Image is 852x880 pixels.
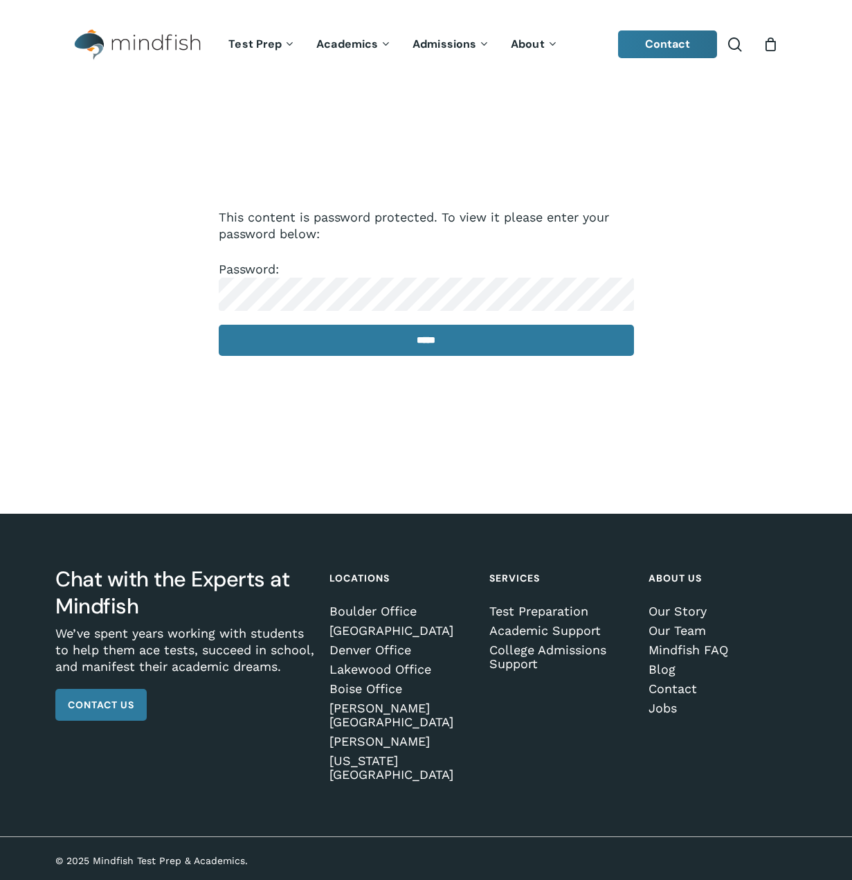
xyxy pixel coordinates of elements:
span: Admissions [413,37,476,51]
span: Contact [645,37,691,51]
span: About [511,37,545,51]
h4: About Us [649,566,793,591]
a: About [500,39,569,51]
a: Test Prep [218,39,306,51]
label: Password: [219,262,634,300]
a: Boulder Office [329,604,474,618]
a: Denver Office [329,643,474,657]
nav: Main Menu [218,19,568,71]
a: [PERSON_NAME] [329,735,474,748]
a: Mindfish FAQ [649,643,793,657]
a: [GEOGRAPHIC_DATA] [329,624,474,638]
a: Academics [306,39,402,51]
a: College Admissions Support [489,643,634,671]
a: Admissions [402,39,500,51]
span: Contact Us [68,698,134,712]
a: Boise Office [329,682,474,696]
a: Contact [618,30,718,58]
a: [PERSON_NAME][GEOGRAPHIC_DATA] [329,701,474,729]
h4: Services [489,566,634,591]
p: This content is password protected. To view it please enter your password below: [219,209,634,261]
a: Jobs [649,701,793,715]
a: Our Team [649,624,793,638]
input: Password: [219,278,634,311]
a: Blog [649,663,793,676]
span: Test Prep [228,37,282,51]
a: Lakewood Office [329,663,474,676]
a: [US_STATE][GEOGRAPHIC_DATA] [329,754,474,782]
h4: Locations [329,566,474,591]
h3: Chat with the Experts at Mindfish [55,566,315,620]
a: Academic Support [489,624,634,638]
a: Test Preparation [489,604,634,618]
a: Contact Us [55,689,147,721]
a: Our Story [649,604,793,618]
span: Academics [316,37,378,51]
p: We’ve spent years working with students to help them ace tests, succeed in school, and manifest t... [55,625,315,689]
header: Main Menu [55,19,797,71]
a: Contact [649,682,793,696]
p: © 2025 Mindfish Test Prep & Academics. [55,853,356,868]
